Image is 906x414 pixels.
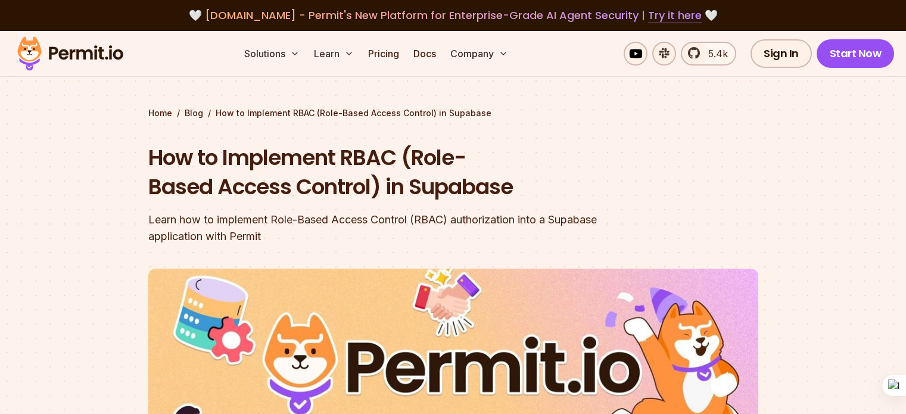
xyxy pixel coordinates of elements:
[409,42,441,66] a: Docs
[701,46,728,61] span: 5.4k
[309,42,359,66] button: Learn
[148,107,758,119] div: / /
[148,143,606,202] h1: How to Implement RBAC (Role-Based Access Control) in Supabase
[12,33,129,74] img: Permit logo
[363,42,404,66] a: Pricing
[648,8,702,23] a: Try it here
[446,42,513,66] button: Company
[148,107,172,119] a: Home
[817,39,895,68] a: Start Now
[681,42,736,66] a: 5.4k
[148,211,606,245] div: Learn how to implement Role-Based Access Control (RBAC) authorization into a Supabase application...
[205,8,702,23] span: [DOMAIN_NAME] - Permit's New Platform for Enterprise-Grade AI Agent Security |
[29,7,877,24] div: 🤍 🤍
[751,39,812,68] a: Sign In
[185,107,203,119] a: Blog
[239,42,304,66] button: Solutions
